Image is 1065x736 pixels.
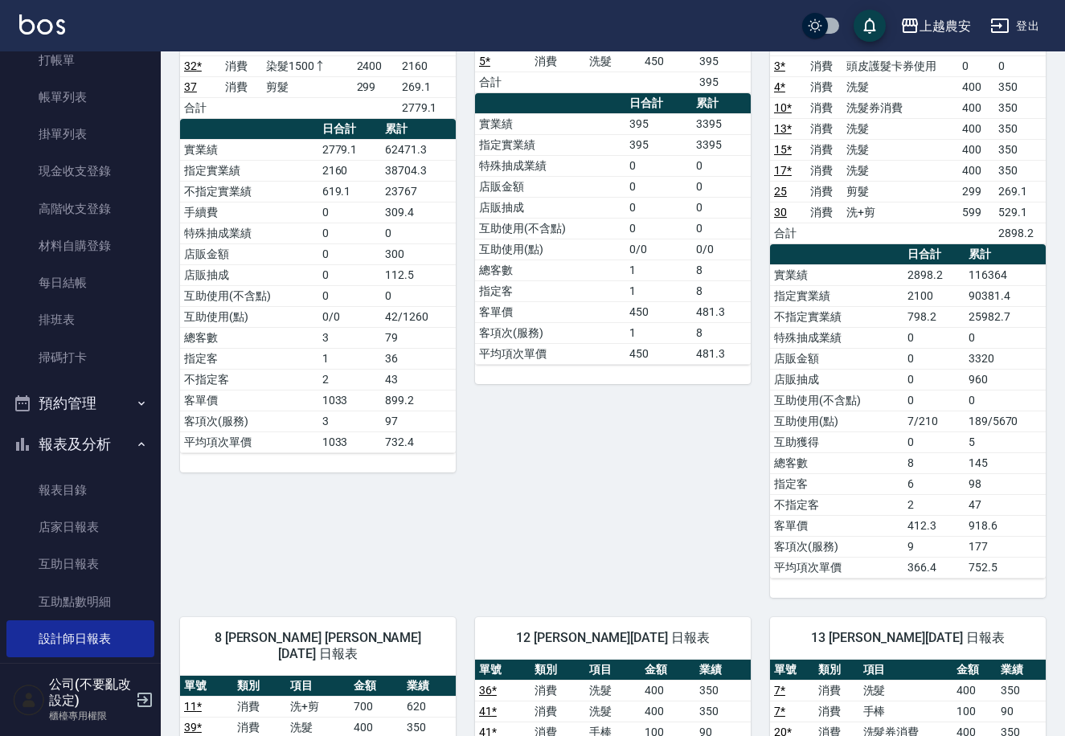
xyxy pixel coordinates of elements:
[859,660,952,681] th: 項目
[286,676,350,697] th: 項目
[6,153,154,190] a: 現金收支登錄
[318,243,381,264] td: 0
[903,348,965,369] td: 0
[903,536,965,557] td: 9
[806,160,842,181] td: 消費
[475,260,625,280] td: 總客數
[903,285,965,306] td: 2100
[403,676,456,697] th: 業績
[475,93,751,365] table: a dense table
[770,223,806,243] td: 合計
[770,452,903,473] td: 總客數
[625,176,692,197] td: 0
[318,411,381,431] td: 3
[180,243,318,264] td: 店販金額
[692,113,751,134] td: 3395
[965,536,1046,557] td: 177
[475,239,625,260] td: 互助使用(點)
[806,55,842,76] td: 消費
[180,119,456,453] table: a dense table
[770,264,903,285] td: 實業績
[692,155,751,176] td: 0
[958,139,994,160] td: 400
[770,14,1046,244] table: a dense table
[475,72,530,92] td: 合計
[965,411,1046,431] td: 189/5670
[398,76,456,97] td: 269.1
[806,97,842,118] td: 消費
[6,301,154,338] a: 排班表
[774,185,787,198] a: 25
[692,260,751,280] td: 8
[6,423,154,465] button: 報表及分析
[381,119,456,140] th: 累計
[381,264,456,285] td: 112.5
[903,515,965,536] td: 412.3
[842,97,958,118] td: 洗髮券消費
[381,348,456,369] td: 36
[952,660,997,681] th: 金額
[6,116,154,153] a: 掛單列表
[318,390,381,411] td: 1033
[286,696,350,717] td: 洗+剪
[692,322,751,343] td: 8
[530,660,586,681] th: 類別
[842,139,958,160] td: 洗髮
[965,473,1046,494] td: 98
[184,80,197,93] a: 37
[692,239,751,260] td: 0/0
[381,285,456,306] td: 0
[903,411,965,431] td: 7/210
[770,473,903,494] td: 指定客
[770,431,903,452] td: 互助獲得
[381,139,456,160] td: 62471.3
[770,660,814,681] th: 單號
[997,660,1046,681] th: 業績
[625,93,692,114] th: 日合計
[6,509,154,546] a: 店家日報表
[994,223,1046,243] td: 2898.2
[903,327,965,348] td: 0
[695,680,751,701] td: 350
[770,369,903,390] td: 店販抽成
[920,16,971,36] div: 上越農安
[774,206,787,219] a: 30
[6,42,154,79] a: 打帳單
[625,197,692,218] td: 0
[13,684,45,716] img: Person
[770,536,903,557] td: 客項次(服務)
[903,369,965,390] td: 0
[180,348,318,369] td: 指定客
[318,348,381,369] td: 1
[695,51,751,72] td: 395
[903,494,965,515] td: 2
[180,676,233,697] th: 單號
[814,660,858,681] th: 類別
[398,55,456,76] td: 2160
[530,51,586,72] td: 消費
[530,701,586,722] td: 消費
[965,264,1046,285] td: 116364
[475,301,625,322] td: 客單價
[318,202,381,223] td: 0
[854,10,886,42] button: save
[475,197,625,218] td: 店販抽成
[475,280,625,301] td: 指定客
[958,181,994,202] td: 299
[695,72,751,92] td: 395
[6,264,154,301] a: 每日結帳
[695,701,751,722] td: 350
[994,118,1046,139] td: 350
[770,411,903,431] td: 互助使用(點)
[6,583,154,620] a: 互助點數明細
[6,190,154,227] a: 高階收支登錄
[318,306,381,327] td: 0/0
[842,202,958,223] td: 洗+剪
[6,339,154,376] a: 掃碼打卡
[859,680,952,701] td: 洗髮
[903,390,965,411] td: 0
[180,139,318,160] td: 實業績
[692,343,751,364] td: 481.3
[381,411,456,431] td: 97
[318,369,381,390] td: 2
